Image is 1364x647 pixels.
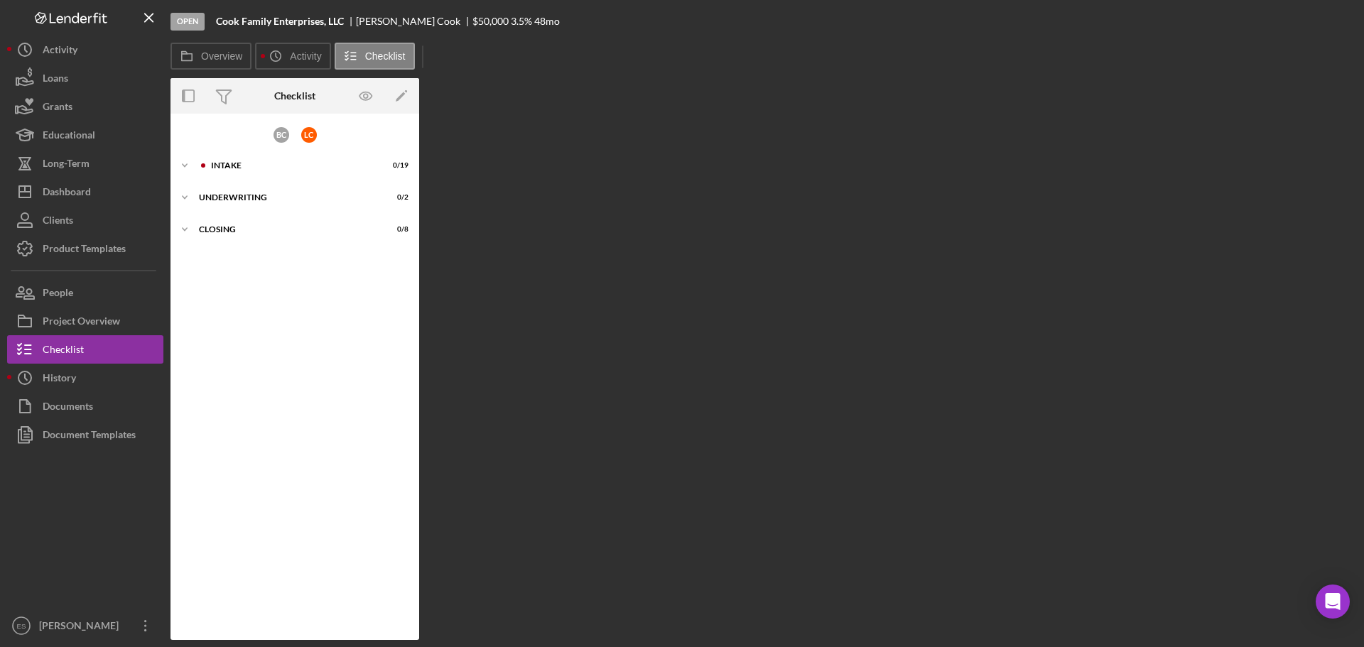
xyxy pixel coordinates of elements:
[43,64,68,96] div: Loans
[43,178,91,210] div: Dashboard
[7,36,163,64] button: Activity
[383,193,408,202] div: 0 / 2
[365,50,406,62] label: Checklist
[383,161,408,170] div: 0 / 19
[383,225,408,234] div: 0 / 8
[170,13,205,31] div: Open
[7,392,163,420] button: Documents
[7,178,163,206] button: Dashboard
[201,50,242,62] label: Overview
[7,364,163,392] button: History
[7,64,163,92] button: Loans
[43,92,72,124] div: Grants
[290,50,321,62] label: Activity
[43,121,95,153] div: Educational
[7,611,163,640] button: ES[PERSON_NAME]
[472,15,509,27] span: $50,000
[216,16,344,27] b: Cook Family Enterprises, LLC
[1316,585,1350,619] div: Open Intercom Messenger
[335,43,415,70] button: Checklist
[43,36,77,67] div: Activity
[301,127,317,143] div: L C
[7,206,163,234] button: Clients
[43,392,93,424] div: Documents
[534,16,560,27] div: 48 mo
[511,16,532,27] div: 3.5 %
[7,420,163,449] button: Document Templates
[43,335,84,367] div: Checklist
[199,193,373,202] div: Underwriting
[199,225,373,234] div: Closing
[274,90,315,102] div: Checklist
[356,16,472,27] div: [PERSON_NAME] Cook
[43,149,90,181] div: Long-Term
[43,307,120,339] div: Project Overview
[255,43,330,70] button: Activity
[7,121,163,149] button: Educational
[43,364,76,396] div: History
[7,335,163,364] button: Checklist
[36,611,128,643] div: [PERSON_NAME]
[7,92,163,121] button: Grants
[7,149,163,178] button: Long-Term
[43,234,126,266] div: Product Templates
[7,234,163,263] button: Product Templates
[43,206,73,238] div: Clients
[17,622,26,630] text: ES
[274,127,289,143] div: B C
[211,161,373,170] div: Intake
[170,43,251,70] button: Overview
[43,278,73,310] div: People
[7,307,163,335] button: Project Overview
[7,278,163,307] button: People
[43,420,136,452] div: Document Templates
